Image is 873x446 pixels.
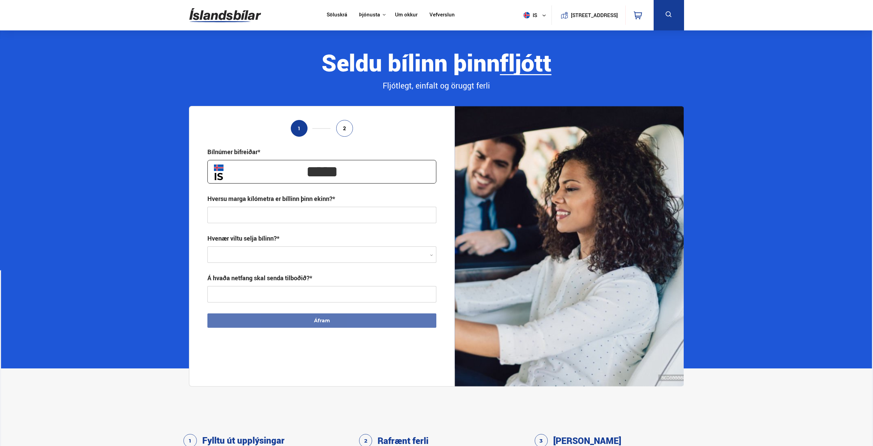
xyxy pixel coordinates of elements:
span: is [521,12,538,18]
button: Opna LiveChat spjallviðmót [5,3,26,23]
button: Þjónusta [359,12,380,18]
a: Vefverslun [429,12,455,19]
a: [STREET_ADDRESS] [555,5,622,25]
a: Um okkur [395,12,418,19]
div: Hversu marga kílómetra er bíllinn þinn ekinn?* [207,194,335,203]
div: Fljótlegt, einfalt og öruggt ferli [189,80,684,92]
button: [STREET_ADDRESS] [574,12,615,18]
span: 1 [298,125,301,131]
b: fljótt [500,46,551,78]
img: svg+xml;base64,PHN2ZyB4bWxucz0iaHR0cDovL3d3dy53My5vcmcvMjAwMC9zdmciIHdpZHRoPSI1MTIiIGhlaWdodD0iNT... [523,12,530,18]
button: is [521,5,551,25]
img: G0Ugv5HjCgRt.svg [189,4,261,26]
a: Söluskrá [327,12,347,19]
div: Seldu bílinn þinn [189,50,684,75]
button: Áfram [207,313,436,328]
label: Hvenær viltu selja bílinn?* [207,234,279,242]
div: Á hvaða netfang skal senda tilboðið?* [207,274,312,282]
div: Bílnúmer bifreiðar* [207,148,260,156]
span: 2 [343,125,346,131]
